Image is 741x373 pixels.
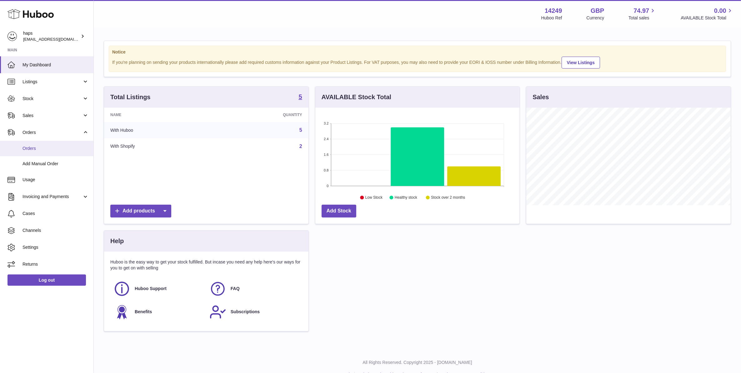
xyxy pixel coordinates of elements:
img: internalAdmin-14249@internal.huboo.com [8,32,17,41]
strong: GBP [591,7,604,15]
span: Channels [23,227,89,233]
text: Low Stock [365,196,383,200]
a: 5 [299,127,302,133]
span: Orders [23,146,89,151]
span: FAQ [231,286,240,292]
span: My Dashboard [23,62,89,68]
div: Currency [587,15,604,21]
span: Usage [23,177,89,183]
a: Log out [8,274,86,286]
div: Huboo Ref [541,15,562,21]
a: Add Stock [322,205,356,217]
th: Quantity [214,108,308,122]
text: 2.4 [324,137,328,141]
text: 3.2 [324,121,328,125]
a: 2 [299,144,302,149]
a: Benefits [113,304,203,320]
span: Listings [23,79,82,85]
text: 1.6 [324,153,328,156]
a: Subscriptions [209,304,299,320]
span: Cases [23,211,89,217]
span: Subscriptions [231,309,260,315]
span: [EMAIL_ADDRESS][DOMAIN_NAME] [23,37,92,42]
p: Huboo is the easy way to get your stock fulfilled. But incase you need any help here's our ways f... [110,259,302,271]
span: Benefits [135,309,152,315]
strong: Notice [112,49,723,55]
span: Huboo Support [135,286,167,292]
h3: Help [110,237,124,245]
span: Returns [23,261,89,267]
strong: 14249 [545,7,562,15]
span: Total sales [628,15,656,21]
span: 74.97 [633,7,649,15]
a: 5 [299,94,302,101]
h3: Total Listings [110,93,151,101]
div: haps [23,30,79,42]
strong: 5 [299,94,302,100]
span: Orders [23,130,82,135]
div: If you're planning on sending your products internationally please add required customs informati... [112,56,723,69]
text: Stock over 2 months [431,196,465,200]
th: Name [104,108,214,122]
a: 0.00 AVAILABLE Stock Total [681,7,733,21]
td: With Shopify [104,138,214,155]
p: All Rights Reserved. Copyright 2025 - [DOMAIN_NAME] [99,360,736,365]
text: 0.8 [324,168,328,172]
a: FAQ [209,280,299,297]
text: Healthy stock [395,196,418,200]
h3: Sales [533,93,549,101]
a: Add products [110,205,171,217]
a: View Listings [562,57,600,69]
span: Invoicing and Payments [23,194,82,200]
a: 74.97 Total sales [628,7,656,21]
h3: AVAILABLE Stock Total [322,93,391,101]
span: Sales [23,113,82,119]
td: With Huboo [104,122,214,138]
span: AVAILABLE Stock Total [681,15,733,21]
a: Huboo Support [113,280,203,297]
span: Stock [23,96,82,102]
span: 0.00 [714,7,726,15]
span: Add Manual Order [23,161,89,167]
text: 0 [327,184,328,188]
span: Settings [23,244,89,250]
